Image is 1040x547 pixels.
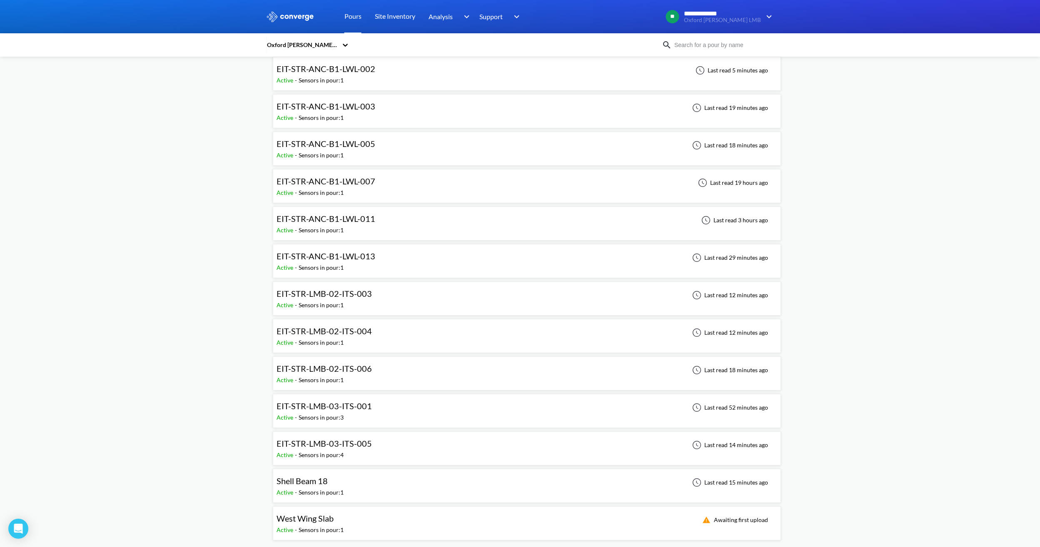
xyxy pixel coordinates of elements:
span: EIT-STR-ANC-B1-LWL-002 [277,64,375,74]
div: Sensors in pour: 1 [299,488,344,497]
span: Active [277,264,295,271]
span: Active [277,451,295,458]
span: EIT-STR-ANC-B1-LWL-003 [277,101,375,111]
span: Shell Beam 18 [277,476,328,486]
div: Sensors in pour: 1 [299,301,344,310]
div: Sensors in pour: 1 [299,375,344,385]
div: Last read 19 minutes ago [688,103,771,113]
div: Sensors in pour: 1 [299,113,344,122]
span: Active [277,77,295,84]
a: EIT-STR-ANC-B1-LWL-005Active-Sensors in pour:1Last read 18 minutes ago [273,141,781,148]
span: EIT-STR-LMB-02-ITS-006 [277,363,372,373]
div: Last read 19 hours ago [693,178,771,188]
span: - [295,77,299,84]
span: EIT-STR-ANC-B1-LWL-011 [277,214,375,224]
div: Last read 3 hours ago [697,215,771,225]
div: Sensors in pour: 1 [299,338,344,347]
div: Sensors in pour: 1 [299,151,344,160]
a: EIT-STR-LMB-03-ITS-001Active-Sensors in pour:3Last read 52 minutes ago [273,403,781,410]
a: EIT-STR-LMB-02-ITS-006Active-Sensors in pour:1Last read 18 minutes ago [273,366,781,373]
span: Active [277,226,295,234]
div: Sensors in pour: 3 [299,413,344,422]
img: downArrow.svg [458,12,471,22]
div: Open Intercom Messenger [8,519,28,539]
div: Last read 12 minutes ago [688,290,771,300]
span: Active [277,414,295,421]
span: Support [479,11,503,22]
span: - [295,339,299,346]
div: Sensors in pour: 1 [299,525,344,535]
span: Active [277,489,295,496]
span: EIT-STR-ANC-B1-LWL-007 [277,176,375,186]
span: - [295,264,299,271]
div: Last read 18 minutes ago [688,140,771,150]
div: Sensors in pour: 1 [299,226,344,235]
img: logo_ewhite.svg [266,11,314,22]
div: Sensors in pour: 4 [299,450,344,460]
span: - [295,301,299,308]
a: Shell Beam 18Active-Sensors in pour:1Last read 15 minutes ago [273,478,781,485]
span: Active [277,189,295,196]
span: - [295,376,299,383]
div: Last read 12 minutes ago [688,328,771,338]
span: EIT-STR-LMB-02-ITS-003 [277,288,372,298]
span: - [295,526,299,533]
div: Last read 18 minutes ago [688,365,771,375]
span: Oxford [PERSON_NAME] LMB [684,17,761,23]
img: icon-search.svg [662,40,672,50]
div: Awaiting first upload [697,515,771,525]
span: - [295,414,299,421]
div: Sensors in pour: 1 [299,188,344,197]
span: EIT-STR-ANC-B1-LWL-013 [277,251,375,261]
img: downArrow.svg [761,12,774,22]
span: West Wing Slab [277,513,334,523]
span: - [295,489,299,496]
div: Last read 52 minutes ago [688,403,771,413]
span: - [295,226,299,234]
span: Active [277,376,295,383]
span: Active [277,339,295,346]
a: EIT-STR-LMB-03-ITS-005Active-Sensors in pour:4Last read 14 minutes ago [273,441,781,448]
div: Last read 29 minutes ago [688,253,771,263]
div: Last read 14 minutes ago [688,440,771,450]
a: EIT-STR-LMB-02-ITS-004Active-Sensors in pour:1Last read 12 minutes ago [273,328,781,336]
span: Active [277,301,295,308]
span: - [295,114,299,121]
span: Analysis [429,11,453,22]
span: EIT-STR-LMB-03-ITS-005 [277,438,372,448]
span: Active [277,152,295,159]
span: - [295,189,299,196]
a: EIT-STR-ANC-B1-LWL-007Active-Sensors in pour:1Last read 19 hours ago [273,179,781,186]
div: Sensors in pour: 1 [299,76,344,85]
div: Last read 15 minutes ago [688,477,771,487]
a: West Wing SlabActive-Sensors in pour:1Awaiting first upload [273,516,781,523]
a: EIT-STR-ANC-B1-LWL-013Active-Sensors in pour:1Last read 29 minutes ago [273,254,781,261]
span: EIT-STR-LMB-03-ITS-001 [277,401,372,411]
a: EIT-STR-LMB-02-ITS-003Active-Sensors in pour:1Last read 12 minutes ago [273,291,781,298]
div: Sensors in pour: 1 [299,263,344,272]
span: EIT-STR-LMB-02-ITS-004 [277,326,372,336]
div: Oxford [PERSON_NAME] LMB [266,40,338,50]
span: Active [277,526,295,533]
span: - [295,451,299,458]
input: Search for a pour by name [672,40,773,50]
a: EIT-STR-ANC-B1-LWL-011Active-Sensors in pour:1Last read 3 hours ago [273,216,781,223]
span: - [295,152,299,159]
span: EIT-STR-ANC-B1-LWL-005 [277,139,375,149]
a: EIT-STR-ANC-B1-LWL-003Active-Sensors in pour:1Last read 19 minutes ago [273,104,781,111]
a: EIT-STR-ANC-B1-LWL-002Active-Sensors in pour:1Last read 5 minutes ago [273,66,781,73]
span: Active [277,114,295,121]
div: Last read 5 minutes ago [691,65,771,75]
img: downArrow.svg [509,12,522,22]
